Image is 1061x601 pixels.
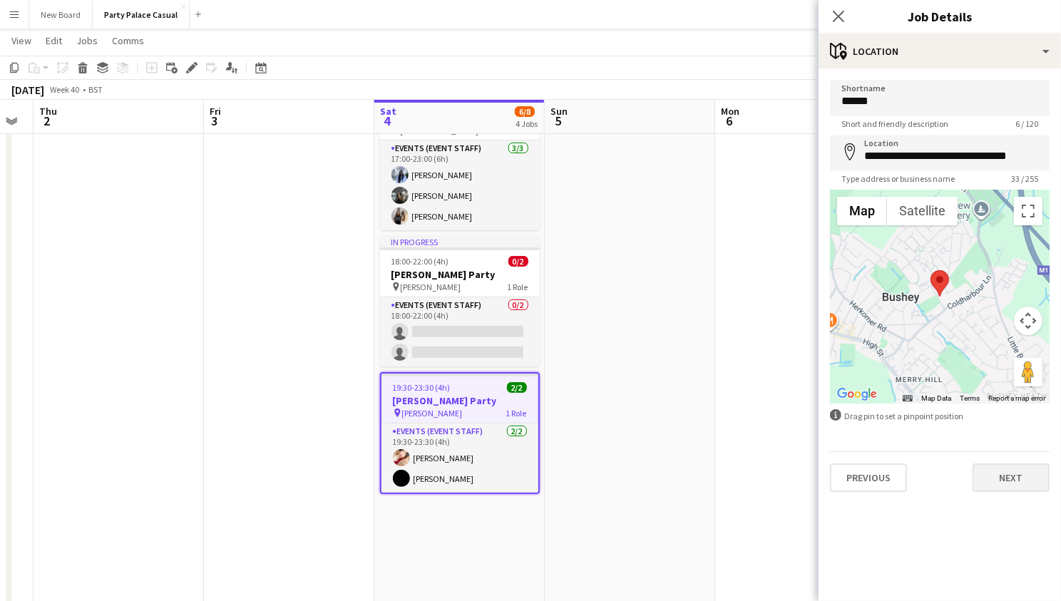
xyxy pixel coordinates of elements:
span: 2/2 [507,382,527,393]
button: Drag Pegman onto the map to open Street View [1014,358,1042,386]
button: Next [973,463,1050,492]
span: 1 Role [508,282,528,292]
span: 0/2 [508,256,528,267]
span: [PERSON_NAME] [402,408,463,418]
span: Sat [380,105,396,118]
span: Fri [210,105,221,118]
h3: [PERSON_NAME] Party [381,394,538,407]
a: View [6,31,37,50]
span: Comms [112,34,144,47]
span: 4 [378,113,396,129]
app-job-card: In progress18:00-22:00 (4h)0/2[PERSON_NAME] Party [PERSON_NAME]1 RoleEvents (Event Staff)0/218:00... [380,236,540,366]
a: Jobs [71,31,103,50]
img: Google [834,385,881,404]
span: 18:00-22:00 (4h) [391,256,449,267]
button: Map Data [921,394,951,404]
a: Comms [106,31,150,50]
app-card-role: Events (Event Staff)3/317:00-23:00 (6h)[PERSON_NAME][PERSON_NAME][PERSON_NAME] [380,140,540,230]
button: Show street map [837,197,887,225]
span: 3 [207,113,221,129]
span: Sun [550,105,568,118]
app-job-card: In progress17:00-23:00 (6h)3/3Shuvo G Party [GEOGRAPHIC_DATA]1 RoleEvents (Event Staff)3/317:00-2... [380,79,540,230]
button: Toggle fullscreen view [1014,197,1042,225]
button: Keyboard shortcuts [903,394,913,404]
span: 1 Role [506,408,527,418]
div: BST [88,84,103,95]
div: [DATE] [11,83,44,97]
span: 33 / 255 [1000,173,1050,184]
span: View [11,34,31,47]
button: Party Palace Casual [93,1,190,29]
app-card-role: Events (Event Staff)2/219:30-23:30 (4h)[PERSON_NAME][PERSON_NAME] [381,423,538,493]
button: New Board [29,1,93,29]
a: Edit [40,31,68,50]
a: Report a map error [988,394,1045,402]
app-job-card: 19:30-23:30 (4h)2/2[PERSON_NAME] Party [PERSON_NAME]1 RoleEvents (Event Staff)2/219:30-23:30 (4h)... [380,372,540,494]
button: Map camera controls [1014,307,1042,335]
span: 6 [719,113,739,129]
div: 4 Jobs [516,118,538,129]
span: 6 / 120 [1004,118,1050,129]
button: Previous [830,463,907,492]
span: 19:30-23:30 (4h) [393,382,451,393]
a: Terms (opens in new tab) [960,394,980,402]
span: Week 40 [47,84,83,95]
span: [PERSON_NAME] [401,282,461,292]
span: 2 [37,113,57,129]
span: Type address or business name [830,173,966,184]
span: Thu [39,105,57,118]
div: Location [819,34,1061,68]
span: 5 [548,113,568,129]
div: In progress [380,236,540,247]
h3: [PERSON_NAME] Party [380,268,540,281]
button: Show satellite imagery [887,197,958,225]
span: Jobs [76,34,98,47]
span: 6/8 [515,106,535,117]
span: Mon [721,105,739,118]
a: Open this area in Google Maps (opens a new window) [834,385,881,404]
h3: Job Details [819,7,1061,26]
app-card-role: Events (Event Staff)0/218:00-22:00 (4h) [380,297,540,366]
div: Drag pin to set a pinpoint position [830,409,1050,423]
span: Short and friendly description [830,118,960,129]
span: Edit [46,34,62,47]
